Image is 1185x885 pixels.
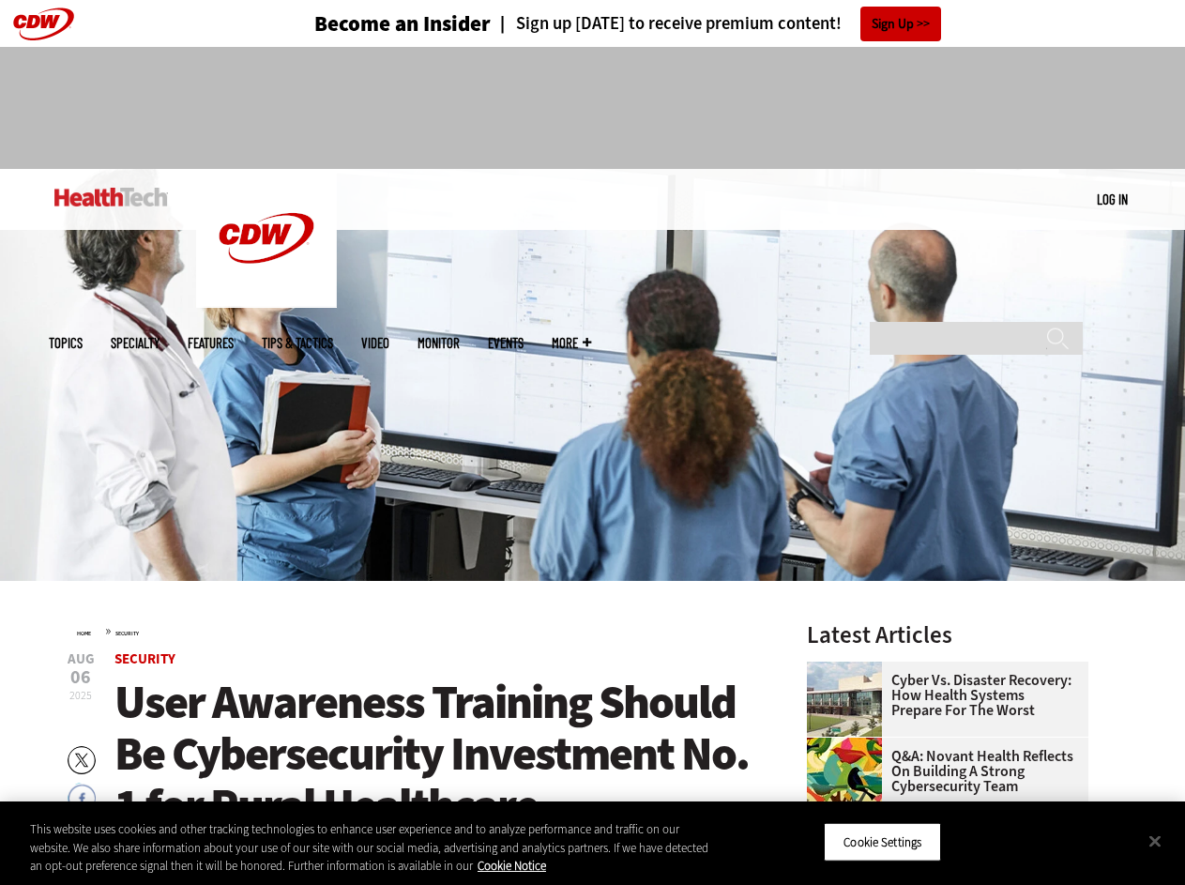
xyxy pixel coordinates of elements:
[807,673,1077,718] a: Cyber vs. Disaster Recovery: How Health Systems Prepare for the Worst
[196,293,337,313] a: CDW
[552,336,591,350] span: More
[68,668,95,687] span: 06
[251,66,934,150] iframe: advertisement
[188,336,234,350] a: Features
[114,649,175,668] a: Security
[478,858,546,874] a: More information about your privacy
[262,336,333,350] a: Tips & Tactics
[1134,820,1176,862] button: Close
[807,662,882,737] img: University of Vermont Medical Center’s main campus
[114,671,749,836] span: User Awareness Training Should Be Cybersecurity Investment No. 1 for Rural Healthcare
[244,13,491,35] a: Become an Insider
[1097,191,1128,207] a: Log in
[807,738,891,753] a: abstract illustration of a tree
[30,820,711,876] div: This website uses cookies and other tracking technologies to enhance user experience and to analy...
[68,652,95,666] span: Aug
[807,738,882,813] img: abstract illustration of a tree
[491,15,842,33] a: Sign up [DATE] to receive premium content!
[1097,190,1128,209] div: User menu
[860,7,941,41] a: Sign Up
[77,623,758,638] div: »
[49,336,83,350] span: Topics
[418,336,460,350] a: MonITor
[807,749,1077,794] a: Q&A: Novant Health Reflects on Building a Strong Cybersecurity Team
[115,630,139,637] a: Security
[361,336,389,350] a: Video
[807,623,1088,647] h3: Latest Articles
[807,662,891,677] a: University of Vermont Medical Center’s main campus
[54,188,168,206] img: Home
[111,336,160,350] span: Specialty
[488,336,524,350] a: Events
[314,13,491,35] h3: Become an Insider
[69,688,92,703] span: 2025
[824,822,941,862] button: Cookie Settings
[77,630,91,637] a: Home
[196,169,337,308] img: Home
